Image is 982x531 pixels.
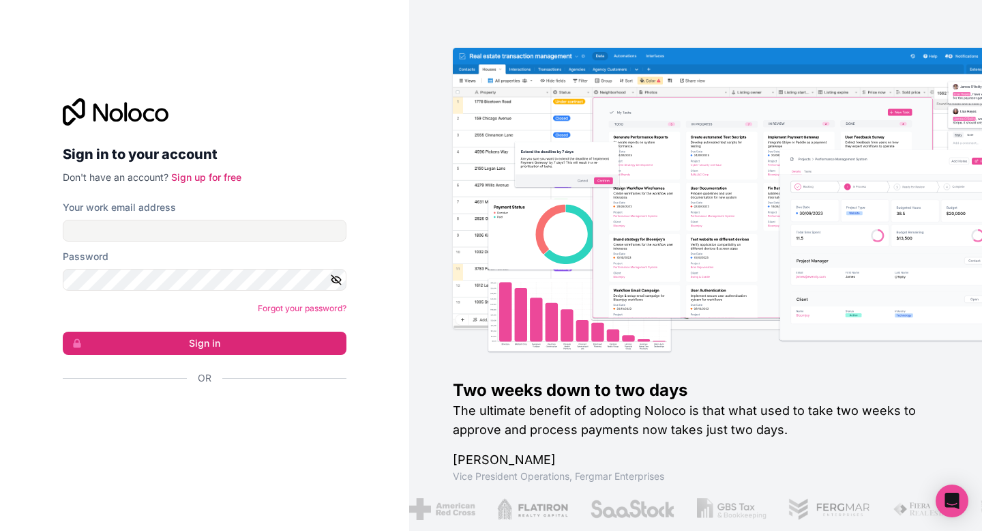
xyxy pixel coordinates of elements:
img: /assets/saastock-C6Zbiodz.png [589,498,675,520]
div: Open Intercom Messenger [936,485,968,517]
a: Forgot your password? [258,303,346,313]
img: /assets/fiera-fwj2N5v4.png [893,498,957,520]
input: Password [63,269,346,291]
button: Sign in [63,332,346,355]
span: Don't have an account? [63,171,168,183]
label: Your work email address [63,201,176,214]
h2: Sign in to your account [63,142,346,167]
input: Email address [63,220,346,242]
h1: Two weeks down to two days [453,379,938,401]
iframe: Sign in with Google Button [56,400,342,430]
h1: [PERSON_NAME] [453,450,938,470]
a: Sign up for free [171,171,241,183]
img: /assets/gbstax-C-GtDUiK.png [697,498,766,520]
img: /assets/fergmar-CudnrXN5.png [788,498,871,520]
img: /assets/flatiron-C8eUkumj.png [497,498,568,520]
h1: Vice President Operations , Fergmar Enterprises [453,470,938,483]
label: Password [63,250,108,263]
h2: The ultimate benefit of adopting Noloco is that what used to take two weeks to approve and proces... [453,401,938,440]
span: Or [198,371,211,385]
img: /assets/american-red-cross-BAupjrZR.png [409,498,475,520]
